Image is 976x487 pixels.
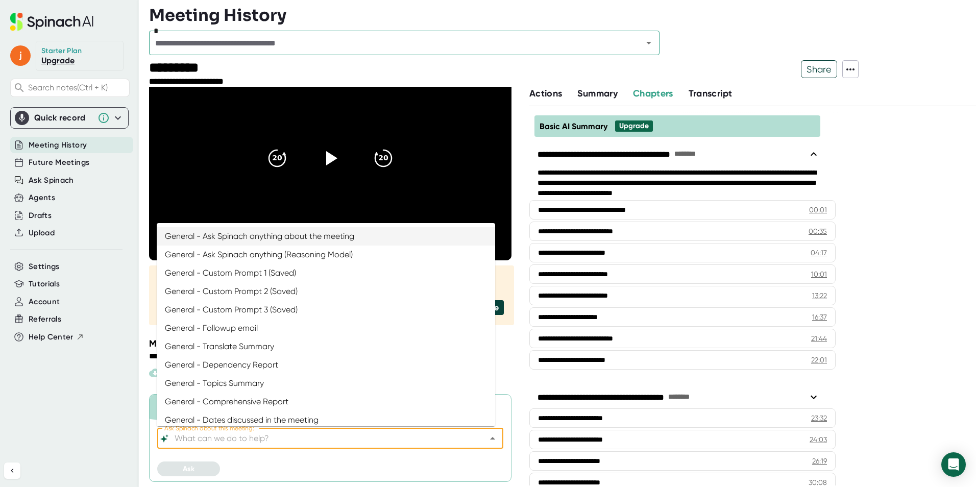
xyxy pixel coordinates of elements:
div: Upgrade [619,121,649,131]
li: General - Custom Prompt 3 (Saved) [157,301,495,319]
div: Paid feature [149,367,229,379]
button: Open [642,36,656,50]
button: Ask [157,461,220,476]
div: Quick record [15,108,124,128]
h3: Meeting History [149,6,286,25]
span: Chapters [633,88,673,99]
li: General - Ask Spinach anything about the meeting [157,227,495,246]
li: General - Translate Summary [157,337,495,356]
div: 00:01 [809,205,827,215]
div: 00:35 [809,226,827,236]
div: Open Intercom Messenger [941,452,966,477]
span: Ask [183,465,194,473]
div: 13:22 [812,290,827,301]
button: Chapters [633,87,673,101]
button: Help Center [29,331,84,343]
span: j [10,45,31,66]
div: 26:19 [812,456,827,466]
div: 22:01 [811,355,827,365]
button: Account [29,296,60,308]
button: Actions [529,87,562,101]
div: Starter Plan [41,46,82,56]
span: Summary [577,88,617,99]
button: Upload [29,227,55,239]
li: General - Dates discussed in the meeting [157,411,495,429]
div: Meeting Attendees [149,338,517,349]
button: Collapse sidebar [4,462,20,479]
span: Transcript [689,88,733,99]
button: Settings [29,261,60,273]
button: Close [485,431,500,446]
button: Tutorials [29,278,60,290]
button: Drafts [29,210,52,222]
div: 04:17 [811,248,827,258]
li: General - Comprehensive Report [157,393,495,411]
button: Transcript [689,87,733,101]
li: General - Dependency Report [157,356,495,374]
button: Ask Spinach [29,175,74,186]
span: Help Center [29,331,74,343]
div: 16:37 [812,312,827,322]
button: Referrals [29,313,61,325]
li: General - Topics Summary [157,374,495,393]
div: 10:01 [811,269,827,279]
div: 23:32 [811,413,827,423]
li: General - Ask Spinach anything (Reasoning Model) [157,246,495,264]
span: Basic AI Summary [540,121,607,131]
li: General - Custom Prompt 2 (Saved) [157,282,495,301]
button: Agents [29,192,55,204]
div: Quick record [34,113,92,123]
div: 24:03 [810,434,827,445]
input: What can we do to help? [173,431,470,446]
span: Search notes (Ctrl + K) [28,83,127,92]
button: Share [801,60,837,78]
button: Future Meetings [29,157,89,168]
li: General - Custom Prompt 1 (Saved) [157,264,495,282]
button: Summary [577,87,617,101]
span: Actions [529,88,562,99]
li: General - Followup email [157,319,495,337]
a: Upgrade [41,56,75,65]
button: Meeting History [29,139,87,151]
div: 21:44 [811,333,827,344]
